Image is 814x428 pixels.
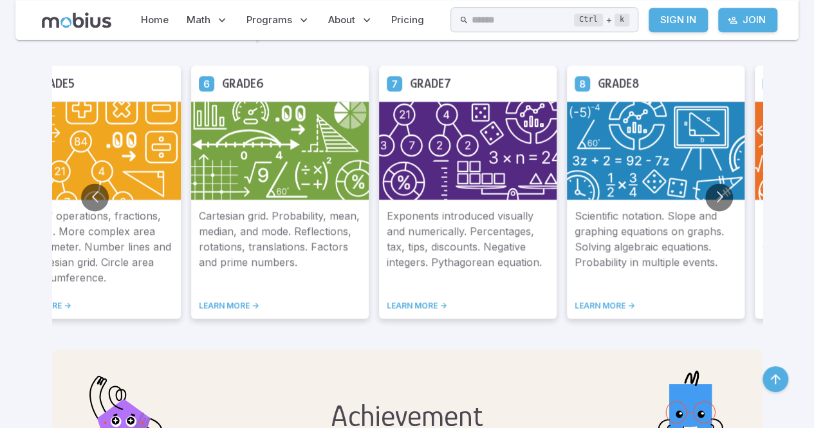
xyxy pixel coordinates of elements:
[387,75,402,91] a: Grade 7
[221,6,555,45] h2: Explore the Curriculum
[34,73,75,93] h5: Grade 5
[387,5,428,35] a: Pricing
[615,14,629,26] kbd: k
[705,183,733,211] button: Go to next slide
[199,301,361,311] a: LEARN MORE ->
[379,101,557,200] img: Grade 7
[199,75,214,91] a: Grade 6
[575,208,737,285] p: Scientific notation. Slope and graphing equations on graphs. Solving algebraic equations. Probabi...
[246,13,292,27] span: Programs
[598,73,639,93] h5: Grade 8
[649,8,708,32] a: Sign In
[11,208,173,285] p: Order of operations, fractions, decimals. More complex area and perimeter. Number lines and the c...
[11,301,173,311] a: LEARN MORE ->
[574,12,629,28] div: +
[137,5,172,35] a: Home
[387,208,549,285] p: Exponents introduced visually and numerically. Percentages, tax, tips, discounts. Negative intege...
[718,8,777,32] a: Join
[410,73,451,93] h5: Grade 7
[222,73,264,93] h5: Grade 6
[575,75,590,91] a: Grade 8
[187,13,210,27] span: Math
[199,208,361,285] p: Cartesian grid. Probability, mean, median, and mode. Reflections, rotations, translations. Factor...
[81,183,109,211] button: Go to previous slide
[575,301,737,311] a: LEARN MORE ->
[3,101,181,200] img: Grade 5
[567,101,745,200] img: Grade 8
[387,301,549,311] a: LEARN MORE ->
[328,13,355,27] span: About
[191,101,369,200] img: Grade 6
[574,14,603,26] kbd: Ctrl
